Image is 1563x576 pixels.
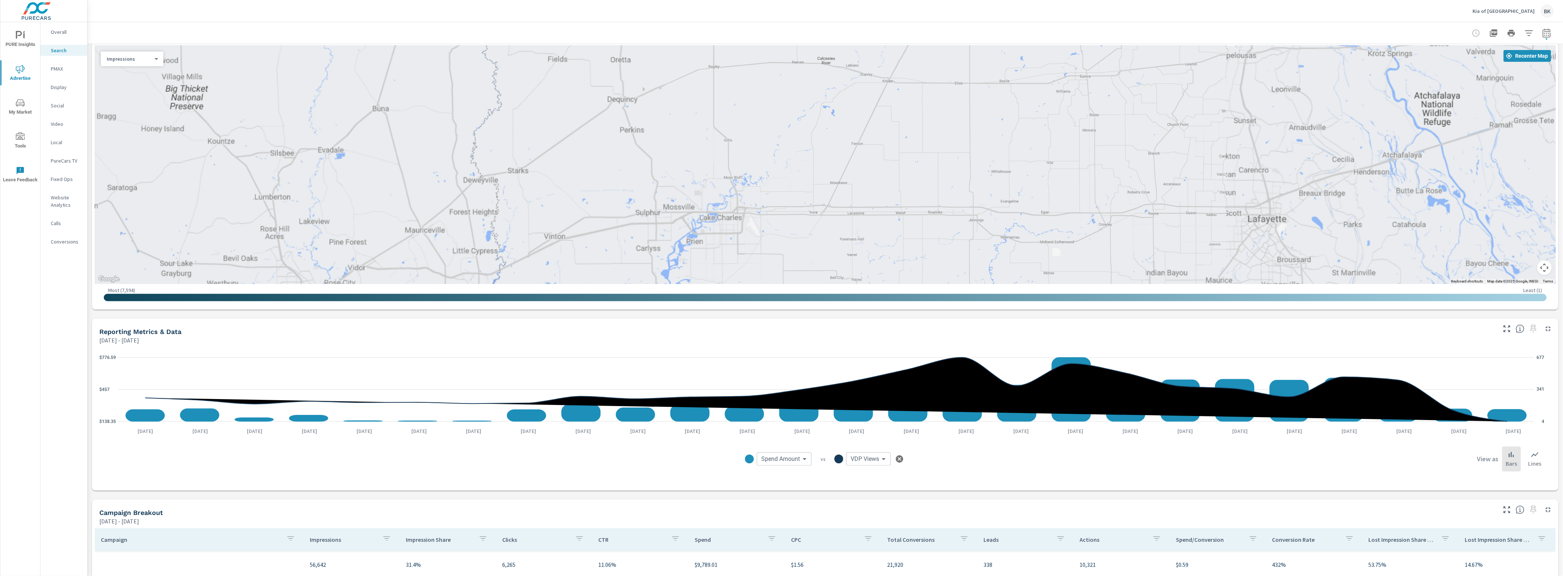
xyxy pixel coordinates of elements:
div: Website Analytics [40,192,87,210]
p: Calls [51,220,81,227]
button: Print Report [1504,26,1519,40]
p: 14.67% [1465,560,1549,569]
div: Social [40,100,87,111]
button: Make Fullscreen [1501,504,1513,516]
p: [DATE] [844,427,870,435]
span: Spend Amount [761,455,800,463]
p: Lost Impression Share Rank [1369,536,1436,543]
p: [DATE] [461,427,487,435]
p: [DATE] [1227,427,1253,435]
p: [DATE] [1008,427,1034,435]
p: [DATE] [1118,427,1144,435]
p: [DATE] [1392,427,1417,435]
p: Spend [695,536,762,543]
text: 677 [1537,355,1545,360]
div: Video [40,118,87,129]
p: [DATE] [1282,427,1308,435]
p: PMAX [51,65,81,72]
p: 53.75% [1369,560,1453,569]
span: Select a preset date range to save this widget [1528,323,1539,335]
p: [DATE] [1063,427,1089,435]
p: 21,920 [887,560,972,569]
p: [DATE] [406,427,432,435]
p: Fixed Ops [51,175,81,183]
p: Conversions [51,238,81,245]
p: [DATE] [242,427,267,435]
p: Actions [1080,536,1147,543]
p: [DATE] [351,427,377,435]
h6: View as [1477,455,1499,463]
p: Website Analytics [51,194,81,209]
a: Terms (opens in new tab) [1543,279,1553,283]
p: Impression Share [406,536,473,543]
button: Minimize Widget [1542,323,1554,335]
p: Impressions [107,56,152,62]
p: [DATE] [680,427,706,435]
a: Open this area in Google Maps (opens a new window) [97,274,121,284]
p: [DATE] [570,427,596,435]
span: VDP Views [851,455,879,463]
span: My Market [3,99,38,117]
p: Social [51,102,81,109]
p: Overall [51,28,81,36]
p: [DATE] [1172,427,1198,435]
p: [DATE] [1446,427,1472,435]
img: Google [97,274,121,284]
p: [DATE] [132,427,158,435]
p: [DATE] [515,427,541,435]
div: Fixed Ops [40,174,87,185]
p: CPC [791,536,858,543]
p: 10,321 [1080,560,1165,569]
p: 31.4% [406,560,490,569]
p: 11.06% [599,560,683,569]
p: Bars [1506,459,1517,468]
p: CTR [599,536,666,543]
p: Kia of [GEOGRAPHIC_DATA] [1473,8,1535,14]
div: nav menu [0,22,40,191]
text: 4 [1542,419,1545,424]
p: Leads [983,536,1050,543]
div: Local [40,137,87,148]
p: 338 [983,560,1068,569]
span: Select a preset date range to save this widget [1528,504,1539,516]
h5: Campaign Breakout [99,509,163,516]
text: $457 [99,387,110,392]
p: [DATE] [1337,427,1362,435]
button: Minimize Widget [1542,504,1554,516]
span: This is a summary of Search performance results by campaign. Each column can be sorted. [1516,505,1525,514]
span: Advertise [3,65,38,83]
button: "Export Report to PDF" [1486,26,1501,40]
p: vs [812,456,834,462]
button: Keyboard shortcuts [1452,279,1483,284]
button: Make Fullscreen [1501,323,1513,335]
button: Select Date Range [1539,26,1554,40]
p: Lines [1528,459,1542,468]
p: [DATE] [734,427,760,435]
div: Calls [40,218,87,229]
p: Campaign [101,536,280,543]
div: VDP Views [846,452,891,466]
button: Map camera controls [1537,260,1552,275]
p: $1.56 [791,560,876,569]
p: [DATE] [1501,427,1527,435]
div: BK [1541,4,1554,18]
text: $138.35 [99,419,116,424]
p: 6,265 [502,560,587,569]
p: [DATE] - [DATE] [99,517,139,526]
div: Conversions [40,236,87,247]
p: 56,642 [310,560,394,569]
p: [DATE] - [DATE] [99,336,139,345]
div: PureCars TV [40,155,87,166]
p: [DATE] [187,427,213,435]
h5: Reporting Metrics & Data [99,328,181,335]
p: Lost Impression Share Budget [1465,536,1532,543]
span: Tools [3,132,38,150]
p: [DATE] [789,427,815,435]
div: Spend Amount [757,452,812,466]
p: Search [51,47,81,54]
span: Understand Search data over time and see how metrics compare to each other. [1516,324,1525,333]
p: Spend/Conversion [1176,536,1243,543]
button: Recenter Map [1504,50,1551,62]
button: Apply Filters [1522,26,1537,40]
p: $0.59 [1176,560,1261,569]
